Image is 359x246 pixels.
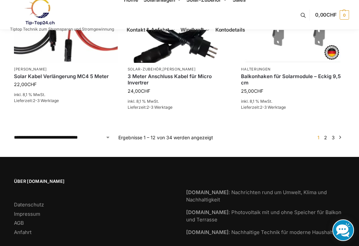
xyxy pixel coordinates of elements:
a: Seite 2 [322,135,329,140]
strong: [DOMAIN_NAME] [186,189,229,195]
a: Datenschutz [14,201,44,208]
span: CHF [254,88,263,94]
span: 2-3 Werktage [33,98,59,103]
a: Seite 3 [330,135,336,140]
span: Lieferzeit: [241,105,286,110]
a: 3 Meter Anschluss Kabel für Micro Invertrer [128,73,231,86]
span: CHF [326,12,337,18]
p: Tiptop Technik zum Stromsparen und Stromgewinnung [10,27,114,31]
span: Lieferzeit: [128,105,173,110]
p: , [128,67,231,72]
a: [DOMAIN_NAME]: Nachhaltige Technik für moderne Haushalte [186,229,336,235]
a: Windkraft [178,15,213,45]
select: Shop-Reihenfolge [14,134,110,141]
a: Halterungen [241,67,271,71]
span: 0 [340,10,349,20]
a: 0,00CHF 0 [315,5,349,25]
span: CHF [141,88,150,94]
bdi: 25,00 [241,88,263,94]
span: Kontakt & Anfahrt [127,27,169,33]
a: Anfahrt [14,229,32,235]
span: Über [DOMAIN_NAME] [14,178,173,185]
a: [PERSON_NAME] [163,67,195,71]
a: [DOMAIN_NAME]: Photovoltaik mit und ohne Speicher für Balkon und Terrasse [186,209,341,223]
span: Kontodetails [215,27,245,33]
p: Ergebnisse 1 – 12 von 34 werden angezeigt [118,134,213,141]
span: CHF [27,81,37,87]
a: → [338,134,343,141]
strong: [DOMAIN_NAME] [186,229,229,235]
a: AGB [14,220,24,226]
p: inkl. 8,1 % MwSt. [128,98,231,104]
span: Lieferzeit: [14,98,59,103]
p: inkl. 8,1 % MwSt. [14,92,118,98]
a: Solar-Zubehör [128,67,162,71]
span: 2-3 Werktage [147,105,173,110]
a: [PERSON_NAME] [14,67,47,71]
bdi: 24,00 [128,88,150,94]
a: Kontakt & Anfahrt [124,15,178,45]
a: Solar Kabel Verlängerung MC4 5 Meter [14,73,118,80]
span: 2-3 Werktage [260,105,286,110]
span: Seite 1 [316,135,321,140]
strong: [DOMAIN_NAME] [186,209,229,215]
a: Impressum [14,211,40,217]
a: Balkonhaken für Solarmodule – Eckig 9,5 cm [241,73,345,86]
a: [DOMAIN_NAME]: Nachrichten rund um Umwelt, Klima und Nachhaltigkeit [186,189,327,203]
nav: Produkt-Seitennummerierung [313,134,345,141]
a: Kontodetails [212,15,247,45]
p: inkl. 8,1 % MwSt. [241,98,345,104]
span: 0,00 [315,12,337,18]
span: Windkraft [180,27,204,33]
bdi: 22,00 [14,81,37,87]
